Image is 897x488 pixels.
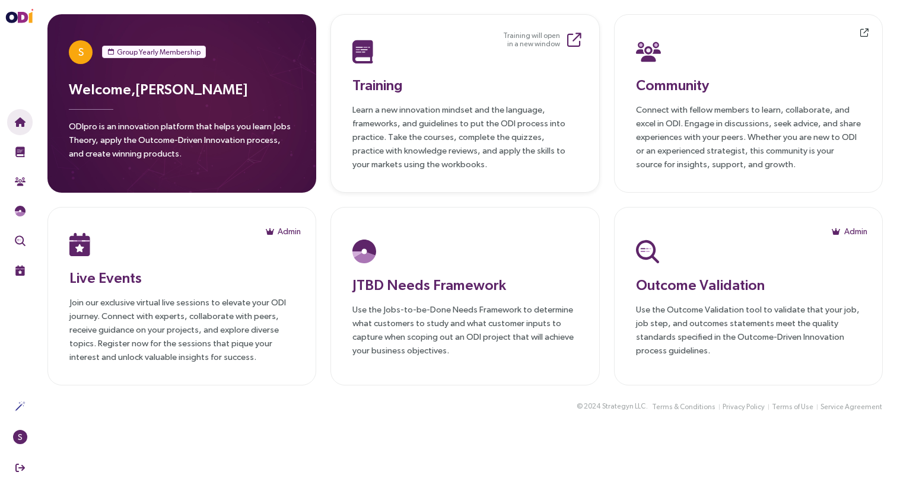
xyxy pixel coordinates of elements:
[352,40,373,63] img: Training
[602,400,646,413] button: Strategyn LLC
[117,46,201,58] span: Group Yearly Membership
[18,430,23,444] span: S
[636,103,861,171] p: Connect with fellow members to learn, collaborate, and excel in ODI. Engage in discussions, seek ...
[15,176,26,187] img: Community
[832,222,868,241] button: Admin
[7,109,33,135] button: Home
[844,225,867,238] span: Admin
[69,78,295,100] h3: Welcome, [PERSON_NAME]
[636,240,659,263] img: Outcome Validation
[577,400,648,413] div: © 2024 .
[7,257,33,283] button: Live Events
[352,274,577,295] h3: JTBD Needs Framework
[7,198,33,224] button: Needs Framework
[723,401,765,413] span: Privacy Policy
[651,401,716,413] button: Terms & Conditions
[771,401,814,413] button: Terms of Use
[602,401,645,412] span: Strategyn LLC
[636,40,661,63] img: Community
[7,228,33,254] button: Outcome Validation
[636,74,861,95] h3: Community
[7,139,33,165] button: Training
[820,401,883,413] button: Service Agreement
[78,40,84,64] span: S
[636,302,861,357] p: Use the Outcome Validation tool to validate that your job, job step, and outcomes statements meet...
[7,424,33,450] button: S
[15,265,26,276] img: Live Events
[15,206,26,216] img: JTBD Needs Framework
[352,103,577,171] p: Learn a new innovation mindset and the language, frameworks, and guidelines to put the ODI proces...
[820,401,882,413] span: Service Agreement
[652,401,715,413] span: Terms & Conditions
[69,267,294,288] h3: Live Events
[772,401,813,413] span: Terms of Use
[7,455,33,481] button: Sign Out
[15,401,26,412] img: Actions
[15,235,26,246] img: Outcome Validation
[69,232,90,256] img: Live Events
[69,295,294,363] p: Join our exclusive virtual live sessions to elevate your ODI journey. Connect with experts, colla...
[503,31,560,48] small: Training will open in a new window
[352,74,577,95] h3: Training
[352,302,577,357] p: Use the Jobs-to-be-Done Needs Framework to determine what customers to study and what customer in...
[636,274,861,295] h3: Outcome Validation
[352,240,376,263] img: JTBD Needs Platform
[7,168,33,194] button: Community
[69,119,295,167] p: ODIpro is an innovation platform that helps you learn Jobs Theory, apply the Outcome-Driven Innov...
[15,146,26,157] img: Training
[278,225,301,238] span: Admin
[722,401,765,413] button: Privacy Policy
[265,222,301,241] button: Admin
[7,393,33,419] button: Actions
